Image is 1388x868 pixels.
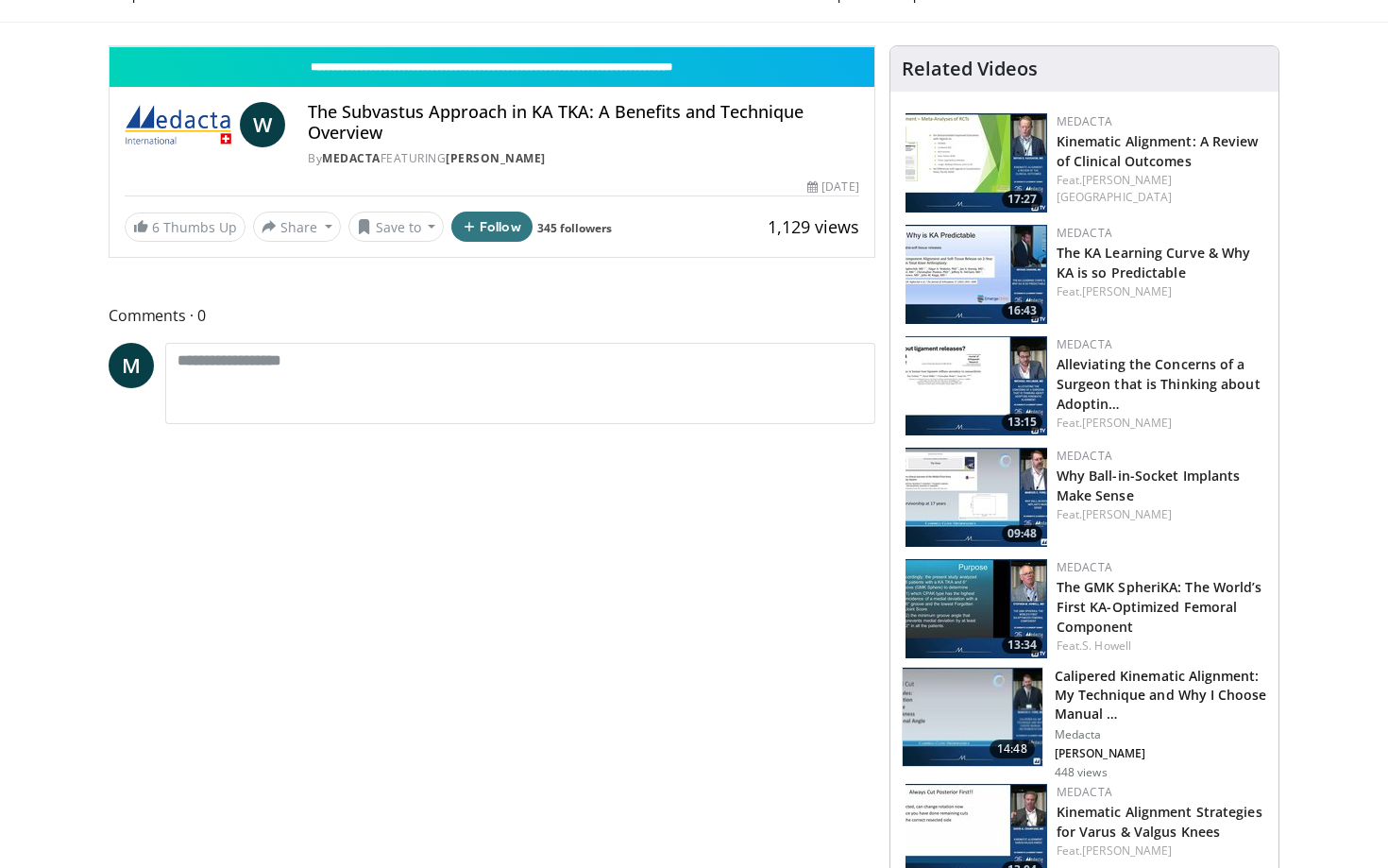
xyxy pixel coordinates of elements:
[1055,765,1108,780] p: 448 views
[1057,506,1263,523] div: Feat.
[1082,506,1172,522] a: [PERSON_NAME]
[1002,637,1042,654] span: 13:34
[152,218,160,236] span: 6
[451,212,533,242] button: Follow
[807,179,858,196] div: [DATE]
[1057,578,1262,636] a: The GMK SpheriKA: The World’s First KA-Optimized Femoral Component
[1057,132,1259,170] a: Kinematic Alignment: A Review of Clinical Outcomes
[1082,842,1172,859] a: [PERSON_NAME]
[1002,525,1042,542] span: 09:48
[322,150,381,166] a: Medacta
[1055,746,1267,761] p: [PERSON_NAME]
[1082,638,1131,654] a: S. Howell
[902,58,1038,80] h4: Related Videos
[902,667,1267,780] a: 14:48 Calipered Kinematic Alignment: My Technique and Why I Choose Manual … Medacta [PERSON_NAME]...
[1057,803,1262,841] a: Kinematic Alignment Strategies for Varus & Valgus Knees
[1057,244,1251,281] a: The KA Learning Curve & Why KA is so Predictable
[1002,414,1042,431] span: 13:15
[906,113,1047,213] img: cd68def9-ef7a-493f-85f7-b116e0fd37a5.150x105_q85_crop-smart_upscale.jpg
[537,220,612,236] a: 345 followers
[240,102,285,147] a: W
[1057,336,1112,352] a: Medacta
[906,225,1047,324] a: 16:43
[125,213,245,242] a: 6 Thumbs Up
[1057,467,1241,504] a: Why Ball-in-Socket Implants Make Sense
[906,113,1047,213] a: 17:27
[1082,283,1172,299] a: [PERSON_NAME]
[253,212,341,242] button: Share
[906,448,1047,547] a: 09:48
[906,559,1047,658] a: 13:34
[1082,415,1172,431] a: [PERSON_NAME]
[1055,727,1267,742] p: Medacta
[109,303,875,328] span: Comments 0
[125,102,232,147] img: Medacta
[906,225,1047,324] img: d827efd9-1844-4c59-8474-65dd74a4c96a.150x105_q85_crop-smart_upscale.jpg
[906,336,1047,435] img: b2f17add-2104-4bff-b25c-b2314c3df6e0.150x105_q85_crop-smart_upscale.jpg
[1055,667,1267,723] h3: Calipered Kinematic Alignment: My Technique and Why I Choose Manual …
[1057,415,1263,432] div: Feat.
[1057,355,1261,413] a: Alleviating the Concerns of a Surgeon that is Thinking about Adoptin…
[1002,302,1042,319] span: 16:43
[1057,172,1263,206] div: Feat.
[990,740,1035,758] span: 14:48
[1057,784,1112,800] a: Medacta
[1057,113,1112,129] a: Medacta
[446,150,546,166] a: [PERSON_NAME]
[1057,842,1263,859] div: Feat.
[906,559,1047,658] img: 5ec45952-b67b-4f81-a077-f2d9ed9c16d2.150x105_q85_crop-smart_upscale.jpg
[109,343,154,388] a: M
[1057,559,1112,575] a: Medacta
[903,668,1042,766] img: 82c7db70-006d-4f71-a0e1-01ed03def0d3.150x105_q85_crop-smart_upscale.jpg
[768,215,859,238] span: 1,129 views
[1057,638,1263,655] div: Feat.
[906,336,1047,435] a: 13:15
[348,212,445,242] button: Save to
[1057,172,1173,205] a: [PERSON_NAME][GEOGRAPHIC_DATA]
[308,150,858,167] div: By FEATURING
[110,46,874,47] video-js: Video Player
[1002,191,1042,208] span: 17:27
[308,102,858,143] h4: The Subvastus Approach in KA TKA: A Benefits and Technique Overview
[906,448,1047,547] img: ef0e92cd-e99f-426f-a4dd-1e526a73f7c0.150x105_q85_crop-smart_upscale.jpg
[1057,225,1112,241] a: Medacta
[1057,283,1263,300] div: Feat.
[1057,448,1112,464] a: Medacta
